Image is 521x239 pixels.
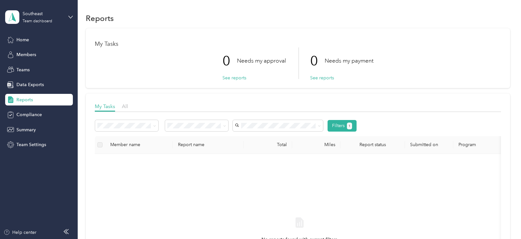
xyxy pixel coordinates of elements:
h1: Reports [86,15,114,22]
div: Member name [110,142,168,147]
button: See reports [222,75,246,81]
span: Reports [16,96,33,103]
iframe: Everlance-gr Chat Button Frame [485,203,521,239]
button: Filters1 [328,120,357,132]
h1: My Tasks [95,41,501,47]
div: Team dashboard [23,19,52,23]
div: Southeast [23,10,63,17]
span: Home [16,36,29,43]
span: Data Exports [16,81,44,88]
p: Needs my payment [325,57,373,65]
span: Teams [16,66,30,73]
p: 0 [310,47,325,75]
span: 1 [349,123,350,129]
span: Team Settings [16,141,46,148]
span: Summary [16,126,36,133]
span: All [122,103,128,109]
th: Member name [105,136,173,154]
button: 1 [347,123,352,129]
p: Needs my approval [237,57,286,65]
th: Submitted on [405,136,453,154]
span: Report status [346,142,400,147]
span: Compliance [16,111,42,118]
div: Total [249,142,287,147]
div: Miles [297,142,335,147]
th: Report name [173,136,244,154]
span: Members [16,51,36,58]
span: My Tasks [95,103,115,109]
p: 0 [222,47,237,75]
button: See reports [310,75,334,81]
button: Help center [4,229,36,236]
